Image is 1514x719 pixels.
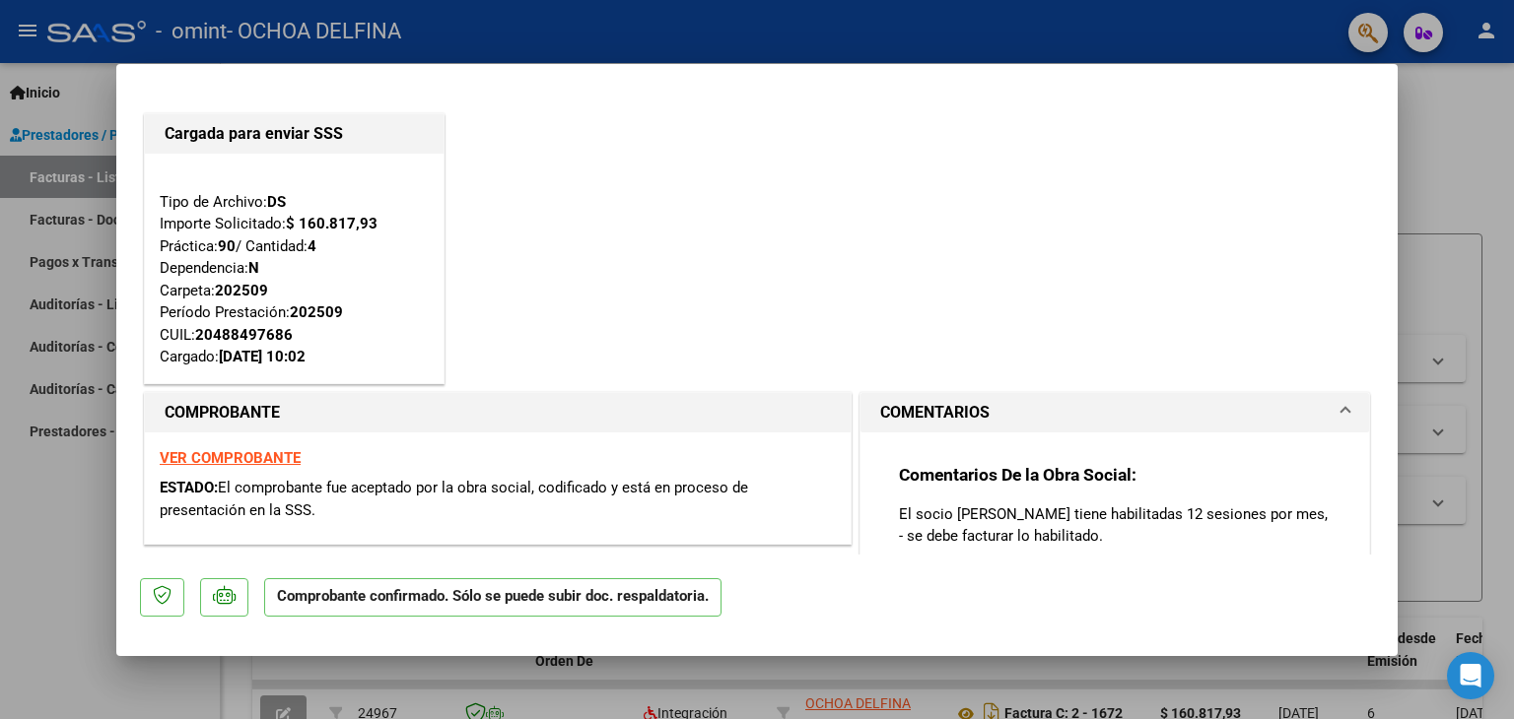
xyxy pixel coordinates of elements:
[264,578,722,617] p: Comprobante confirmado. Sólo se puede subir doc. respaldatoria.
[860,432,1369,636] div: COMENTARIOS
[899,503,1331,547] p: El socio [PERSON_NAME] tiene habilitadas 12 sesiones por mes, - se debe facturar lo habilitado.
[290,303,343,321] strong: 202509
[1447,652,1494,699] div: Open Intercom Messenger
[160,449,301,467] a: VER COMPROBANTE
[160,479,748,519] span: El comprobante fue aceptado por la obra social, codificado y está en proceso de presentación en l...
[165,122,424,146] h1: Cargada para enviar SSS
[860,393,1369,432] mat-expansion-panel-header: COMENTARIOS
[195,324,293,347] div: 20488497686
[248,259,259,277] strong: N
[880,401,990,425] h1: COMENTARIOS
[219,348,306,365] strong: [DATE] 10:02
[308,237,316,255] strong: 4
[160,168,429,368] div: Tipo de Archivo: Importe Solicitado: Práctica: / Cantidad: Dependencia: Carpeta: Período Prestaci...
[267,193,286,211] strong: DS
[215,282,268,299] strong: 202509
[286,215,378,232] strong: $ 160.817,93
[899,465,1136,485] strong: Comentarios De la Obra Social:
[160,479,218,496] span: ESTADO:
[218,237,236,255] strong: 90
[165,403,280,422] strong: COMPROBANTE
